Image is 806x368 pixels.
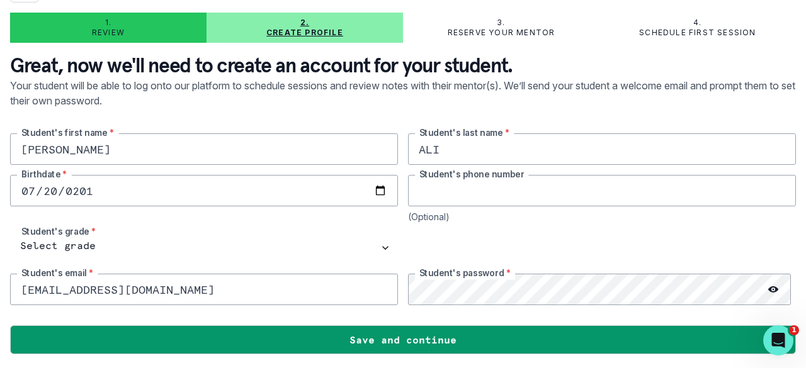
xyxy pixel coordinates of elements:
iframe: Intercom live chat [763,325,793,355]
p: Great, now we'll need to create an account for your student. [10,53,796,78]
p: Your student will be able to log onto our platform to schedule sessions and review notes with the... [10,78,796,133]
p: Schedule first session [639,28,756,38]
p: 4. [693,18,701,28]
button: Save and continue [10,325,796,354]
p: 3. [497,18,505,28]
span: 1 [789,325,799,335]
p: Review [92,28,125,38]
p: 1. [105,18,111,28]
p: Create profile [266,28,343,38]
div: (Optional) [408,211,796,222]
p: Reserve your mentor [448,28,555,38]
p: 2. [300,18,309,28]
